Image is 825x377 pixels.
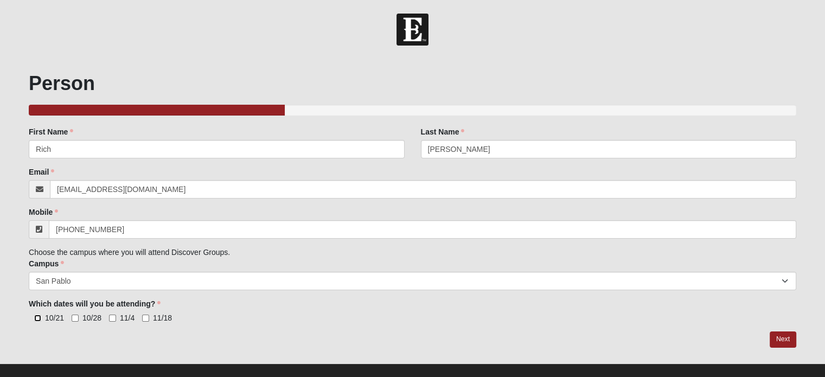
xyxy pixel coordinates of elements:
label: Email [29,167,54,177]
label: Which dates will you be attending? [29,298,161,309]
label: First Name [29,126,73,137]
span: 11/4 [120,314,135,322]
label: Mobile [29,207,58,218]
label: Campus [29,258,64,269]
label: Last Name [421,126,465,137]
img: Church of Eleven22 Logo [396,14,429,46]
span: 11/18 [153,314,172,322]
input: 11/18 [142,315,149,322]
span: 10/21 [45,314,64,322]
span: 10/28 [82,314,101,322]
input: 11/4 [109,315,116,322]
input: 10/21 [34,315,41,322]
a: Next [770,331,796,347]
h1: Person [29,72,796,95]
div: Choose the campus where you will attend Discover Groups. [29,126,796,323]
input: 10/28 [72,315,79,322]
